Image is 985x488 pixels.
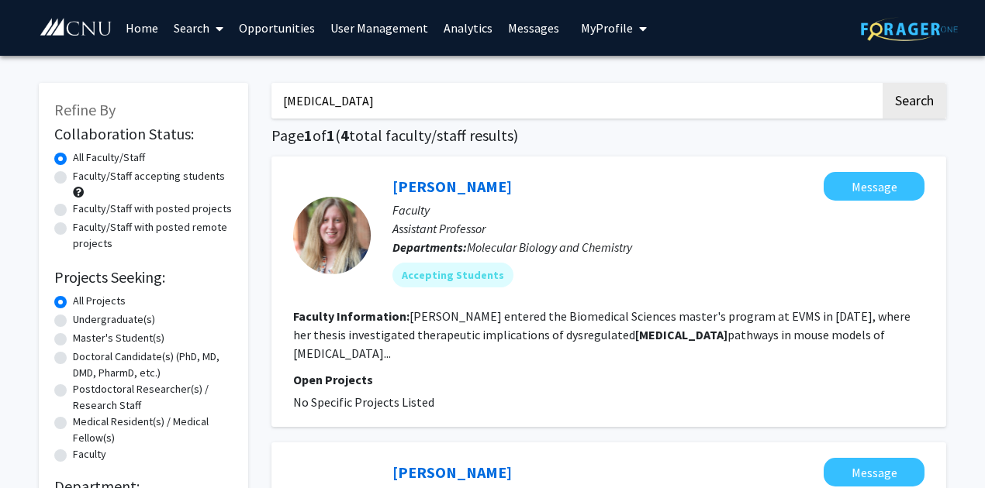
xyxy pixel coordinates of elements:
a: Search [166,1,231,55]
label: Faculty [73,446,106,462]
label: Faculty/Staff with posted remote projects [73,219,233,252]
button: Search [883,83,946,119]
b: [MEDICAL_DATA] [635,327,728,342]
h1: Page of ( total faculty/staff results) [271,126,946,145]
button: Message Kathryn Cole [824,458,925,486]
a: [PERSON_NAME] [392,462,512,482]
label: Faculty/Staff with posted projects [73,201,232,217]
b: Faculty Information: [293,308,410,324]
label: All Projects [73,293,126,309]
p: Open Projects [293,370,925,389]
p: Faculty [392,201,925,219]
a: Opportunities [231,1,323,55]
iframe: Chat [12,418,66,476]
img: Christopher Newport University Logo [39,18,112,37]
fg-read-more: [PERSON_NAME] entered the Biomedical Sciences master's program at EVMS in [DATE], where her thesi... [293,308,911,361]
span: 4 [340,125,349,145]
label: Master's Student(s) [73,330,164,346]
label: All Faculty/Staff [73,149,145,166]
label: Doctoral Candidate(s) (PhD, MD, DMD, PharmD, etc.) [73,349,233,381]
a: Home [118,1,166,55]
span: Refine By [54,100,116,119]
span: 1 [327,125,335,145]
mat-chip: Accepting Students [392,263,513,287]
button: Message Jessica Burket [824,172,925,201]
label: Undergraduate(s) [73,311,155,328]
a: User Management [323,1,436,55]
span: Molecular Biology and Chemistry [467,239,632,255]
b: Departments: [392,239,467,255]
a: [PERSON_NAME] [392,177,512,196]
span: No Specific Projects Listed [293,394,434,410]
input: Search Keywords [271,83,880,119]
a: Messages [500,1,567,55]
a: Analytics [436,1,500,55]
span: My Profile [581,20,633,36]
p: Assistant Professor [392,219,925,238]
h2: Collaboration Status: [54,125,233,143]
label: Medical Resident(s) / Medical Fellow(s) [73,414,233,446]
h2: Projects Seeking: [54,268,233,287]
label: Postdoctoral Researcher(s) / Research Staff [73,381,233,414]
img: ForagerOne Logo [861,17,958,41]
span: 1 [304,125,313,145]
label: Faculty/Staff accepting students [73,168,225,184]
